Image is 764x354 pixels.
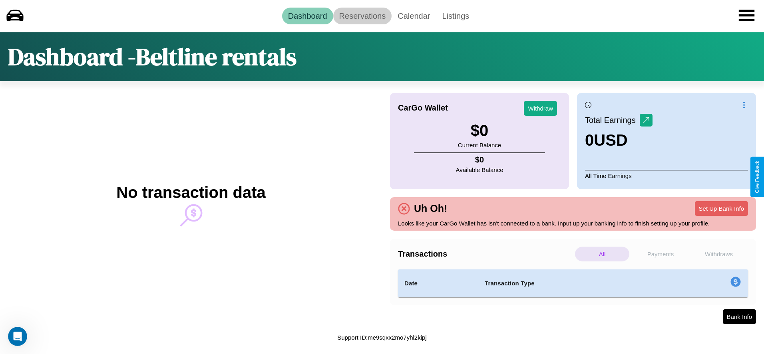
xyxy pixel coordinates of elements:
a: Calendar [392,8,436,24]
iframe: Intercom live chat [8,327,27,346]
p: Withdraws [692,247,746,261]
p: All Time Earnings [585,170,748,181]
a: Listings [436,8,475,24]
h4: Uh Oh! [410,203,451,214]
h3: $ 0 [458,122,501,140]
a: Dashboard [282,8,333,24]
h2: No transaction data [116,184,265,202]
p: Total Earnings [585,113,640,127]
h1: Dashboard - Beltline rentals [8,40,296,73]
button: Withdraw [524,101,557,116]
div: Give Feedback [754,161,760,193]
p: All [575,247,629,261]
h4: Transaction Type [485,279,665,288]
p: Payments [633,247,688,261]
p: Looks like your CarGo Wallet has isn't connected to a bank. Input up your banking info to finish ... [398,218,748,229]
table: simple table [398,269,748,297]
button: Bank Info [723,309,756,324]
p: Support ID: me9sqxx2mo7yhl2kipj [337,332,426,343]
h4: Transactions [398,249,573,259]
h4: $ 0 [456,155,503,164]
p: Current Balance [458,140,501,150]
a: Reservations [333,8,392,24]
button: Set Up Bank Info [695,201,748,216]
h4: CarGo Wallet [398,103,448,113]
h3: 0 USD [585,131,653,149]
p: Available Balance [456,164,503,175]
h4: Date [404,279,472,288]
